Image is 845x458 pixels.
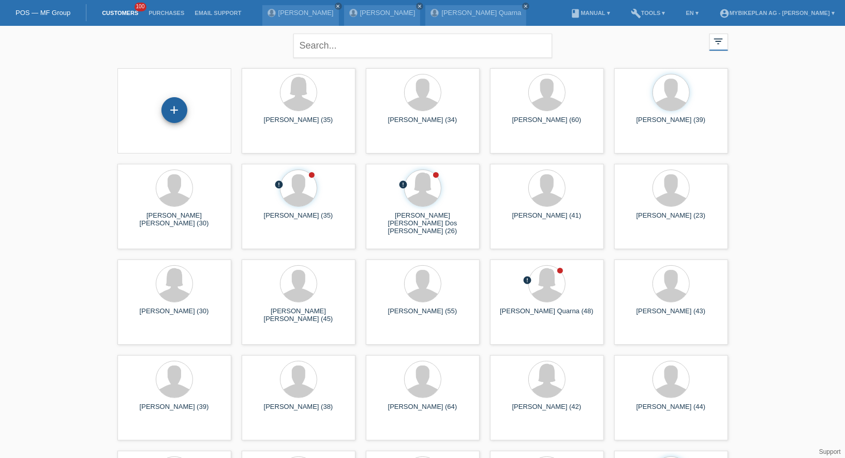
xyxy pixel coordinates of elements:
div: [PERSON_NAME] (30) [126,307,223,324]
a: close [416,3,423,10]
a: Email Support [189,10,246,16]
i: book [570,8,581,19]
a: POS — MF Group [16,9,70,17]
div: [PERSON_NAME] (35) [250,116,347,132]
div: [PERSON_NAME] Quarna (48) [498,307,596,324]
div: [PERSON_NAME] (38) [250,403,347,419]
div: Add customer [162,101,187,119]
div: [PERSON_NAME] (41) [498,211,596,228]
div: [PERSON_NAME] (43) [622,307,720,324]
i: filter_list [713,36,724,47]
a: account_circleMybikeplan AG - [PERSON_NAME] ▾ [714,10,840,16]
i: close [417,4,422,9]
i: close [336,4,341,9]
a: bookManual ▾ [565,10,615,16]
div: [PERSON_NAME] (23) [622,211,720,228]
div: [PERSON_NAME] (39) [622,116,720,132]
a: EN ▾ [681,10,704,16]
div: unconfirmed, pending [275,180,284,191]
div: [PERSON_NAME] (34) [374,116,471,132]
i: error [523,276,532,285]
div: [PERSON_NAME] (64) [374,403,471,419]
div: [PERSON_NAME] (55) [374,307,471,324]
a: Customers [97,10,143,16]
i: error [399,180,408,189]
i: error [275,180,284,189]
div: [PERSON_NAME] [PERSON_NAME] (30) [126,211,223,228]
a: buildTools ▾ [626,10,671,16]
a: close [335,3,342,10]
div: [PERSON_NAME] (42) [498,403,596,419]
div: [PERSON_NAME] [PERSON_NAME] (45) [250,307,347,324]
div: unconfirmed, pending [399,180,408,191]
i: close [523,4,528,9]
div: [PERSON_NAME] (39) [126,403,223,419]
i: account_circle [719,8,730,19]
div: [PERSON_NAME] (44) [622,403,720,419]
a: [PERSON_NAME] Quarna [441,9,521,17]
a: [PERSON_NAME] [360,9,416,17]
input: Search... [293,34,552,58]
span: 100 [135,3,147,11]
a: [PERSON_NAME] [278,9,334,17]
i: build [631,8,641,19]
a: Support [819,448,841,455]
div: [PERSON_NAME] (35) [250,211,347,228]
div: [PERSON_NAME] (60) [498,116,596,132]
a: Purchases [143,10,189,16]
a: close [522,3,529,10]
div: [PERSON_NAME] [PERSON_NAME] Dos [PERSON_NAME] (26) [374,211,471,230]
div: unconfirmed, pending [523,276,532,286]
